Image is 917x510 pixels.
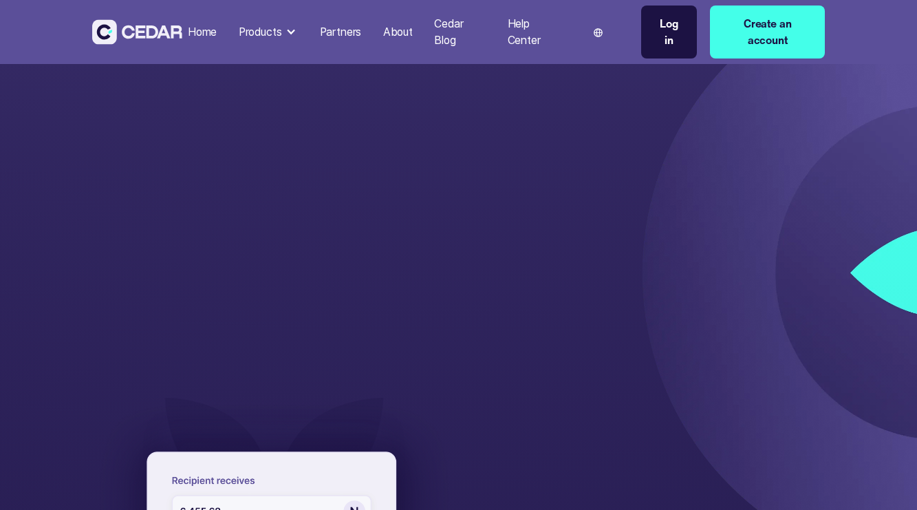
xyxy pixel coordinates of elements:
[182,17,222,47] a: Home
[239,24,282,41] div: Products
[641,6,698,59] a: Log in
[429,9,491,55] a: Cedar Blog
[508,16,563,48] div: Help Center
[502,9,569,55] a: Help Center
[383,24,413,41] div: About
[320,24,362,41] div: Partners
[710,6,825,59] a: Create an account
[594,28,603,37] img: world icon
[233,19,303,45] div: Products
[434,16,486,48] div: Cedar Blog
[655,16,684,48] div: Log in
[314,17,367,47] a: Partners
[188,24,217,41] div: Home
[378,17,418,47] a: About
